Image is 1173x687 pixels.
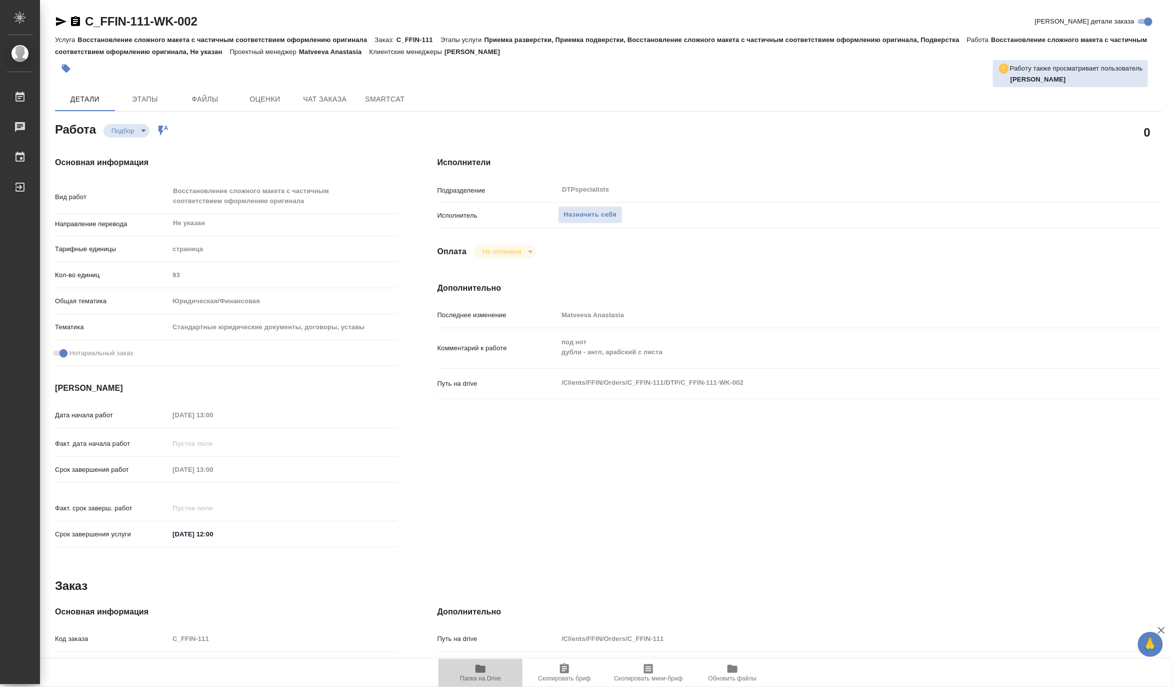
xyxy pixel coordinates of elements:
h4: Основная информация [55,157,397,169]
input: Пустое поле [169,436,256,451]
p: Путь на drive [437,634,558,644]
input: Пустое поле [169,268,397,282]
button: 🙏 [1138,632,1163,657]
h4: Оплата [437,246,467,258]
button: Скопировать ссылку [69,16,81,28]
p: Этапы услуги [440,36,484,44]
button: Не оплачена [479,247,524,256]
input: ✎ Введи что-нибудь [169,527,256,541]
p: Работу также просматривает пользователь [1010,64,1143,74]
p: C_FFIN-111 [396,36,440,44]
p: Приемка разверстки, Приемка подверстки, Восстановление сложного макета с частичным соответствием ... [484,36,967,44]
textarea: /Clients/FFIN/Orders/C_FFIN-111/DTP/C_FFIN-111-WK-002 [558,374,1101,391]
p: Тарифные единицы [55,244,169,254]
span: SmartCat [361,93,409,106]
div: Подбор [103,124,149,138]
p: Срок завершения услуги [55,529,169,539]
button: Скопировать мини-бриф [606,659,690,687]
p: Код заказа [55,634,169,644]
a: C_FFIN-111-WK-002 [85,15,197,28]
span: Скопировать бриф [538,675,590,682]
p: Работа [967,36,991,44]
span: [PERSON_NAME] детали заказа [1035,17,1134,27]
input: Пустое поле [558,631,1101,646]
button: Назначить себя [558,206,622,224]
textarea: под нот дубли - англ, арабский с листа [558,334,1101,361]
p: Исполнитель [437,211,558,221]
span: Детали [61,93,109,106]
button: Папка на Drive [438,659,522,687]
p: Заказ: [375,36,396,44]
div: Подбор [474,245,536,258]
button: Обновить файлы [690,659,774,687]
span: Оценки [241,93,289,106]
p: Вид работ [55,192,169,202]
h4: Исполнители [437,157,1162,169]
span: Чат заказа [301,93,349,106]
h4: Дополнительно [437,606,1162,618]
p: Срок завершения работ [55,465,169,475]
span: Обновить файлы [708,675,757,682]
h4: Основная информация [55,606,397,618]
input: Пустое поле [169,631,397,646]
input: Пустое поле [558,308,1101,322]
h4: [PERSON_NAME] [55,382,397,394]
input: Пустое поле [558,657,1101,672]
div: Юридическая/Финансовая [169,293,397,310]
p: Дата начала работ [55,410,169,420]
h2: Заказ [55,578,87,594]
span: Назначить себя [563,209,616,221]
span: 🙏 [1142,634,1159,655]
div: Стандартные юридические документы, договоры, уставы [169,319,397,336]
span: Этапы [121,93,169,106]
span: Скопировать мини-бриф [614,675,682,682]
h2: 0 [1144,124,1150,141]
input: Пустое поле [169,462,256,477]
p: Общая тематика [55,296,169,306]
button: Скопировать ссылку для ЯМессенджера [55,16,67,28]
div: страница [169,241,397,258]
h2: Работа [55,120,96,138]
p: Восстановление сложного макета с частичным соответствием оформлению оригинала [77,36,374,44]
p: Последнее изменение [437,310,558,320]
input: Пустое поле [169,657,397,672]
b: [PERSON_NAME] [1010,76,1066,83]
h4: Дополнительно [437,282,1162,294]
p: Факт. срок заверш. работ [55,503,169,513]
p: Кол-во единиц [55,270,169,280]
input: Пустое поле [169,501,256,515]
p: Путь на drive [437,379,558,389]
p: Направление перевода [55,219,169,229]
p: Оксютович Ирина [1010,75,1143,85]
p: [PERSON_NAME] [444,48,507,56]
button: Добавить тэг [55,58,77,80]
span: Файлы [181,93,229,106]
p: Услуга [55,36,77,44]
button: Подбор [108,127,137,135]
span: Папка на Drive [460,675,501,682]
p: Проектный менеджер [230,48,299,56]
p: Подразделение [437,186,558,196]
p: Комментарий к работе [437,343,558,353]
p: Тематика [55,322,169,332]
button: Скопировать бриф [522,659,606,687]
p: Клиентские менеджеры [369,48,445,56]
p: Факт. дата начала работ [55,439,169,449]
p: Matveeva Anastasia [299,48,369,56]
span: Нотариальный заказ [69,348,133,358]
input: Пустое поле [169,408,256,422]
